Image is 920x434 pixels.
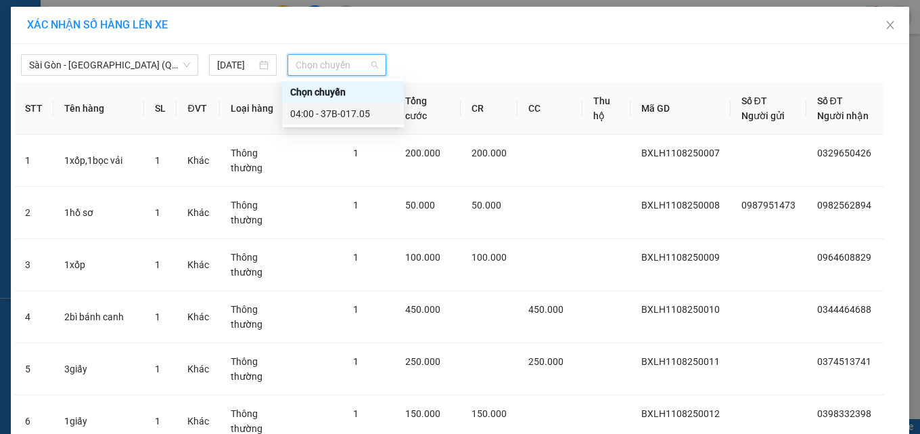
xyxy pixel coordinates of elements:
[741,110,785,121] span: Người gửi
[817,200,871,211] span: 0982562894
[353,252,359,263] span: 1
[53,83,144,135] th: Tên hàng
[641,148,720,158] span: BXLH1108250007
[817,110,869,121] span: Người nhận
[29,55,190,75] span: Sài Gòn - Nghệ An (QL 1A)
[14,291,53,343] td: 4
[282,81,404,103] div: Chọn chuyến
[27,18,168,31] span: XÁC NHẬN SỐ HÀNG LÊN XE
[741,200,796,211] span: 0987951473
[155,155,160,166] span: 1
[14,135,53,187] td: 1
[353,304,359,315] span: 1
[177,187,220,239] td: Khác
[220,343,293,395] td: Thông thường
[405,408,440,419] span: 150.000
[155,207,160,218] span: 1
[14,343,53,395] td: 5
[155,364,160,374] span: 1
[177,343,220,395] td: Khác
[53,343,144,395] td: 3giấy
[53,291,144,343] td: 2bì bánh canh
[641,252,720,263] span: BXLH1108250009
[353,356,359,367] span: 1
[817,408,871,419] span: 0398332398
[290,106,396,121] div: 04:00 - 37B-017.05
[641,200,720,211] span: BXLH1108250008
[471,200,501,211] span: 50.000
[461,83,517,135] th: CR
[177,239,220,291] td: Khác
[817,356,871,367] span: 0374513741
[53,135,144,187] td: 1xốp,1bọc vải
[220,291,293,343] td: Thông thường
[528,304,563,315] span: 450.000
[471,148,507,158] span: 200.000
[641,408,720,419] span: BXLH1108250012
[471,252,507,263] span: 100.000
[817,304,871,315] span: 0344464688
[53,239,144,291] td: 1xốp
[220,83,293,135] th: Loại hàng
[405,356,440,367] span: 250.000
[177,291,220,343] td: Khác
[528,356,563,367] span: 250.000
[817,252,871,263] span: 0964608829
[817,148,871,158] span: 0329650426
[517,83,582,135] th: CC
[353,408,359,419] span: 1
[177,83,220,135] th: ĐVT
[641,304,720,315] span: BXLH1108250010
[630,83,731,135] th: Mã GD
[155,311,160,322] span: 1
[394,83,461,135] th: Tổng cước
[582,83,630,135] th: Thu hộ
[220,239,293,291] td: Thông thường
[14,239,53,291] td: 3
[641,356,720,367] span: BXLH1108250011
[290,85,396,100] div: Chọn chuyến
[53,187,144,239] td: 1hồ sơ
[405,252,440,263] span: 100.000
[296,55,378,75] span: Chọn chuyến
[741,95,767,106] span: Số ĐT
[405,304,440,315] span: 450.000
[177,135,220,187] td: Khác
[471,408,507,419] span: 150.000
[353,148,359,158] span: 1
[353,200,359,211] span: 1
[220,135,293,187] td: Thông thường
[885,20,896,30] span: close
[405,200,435,211] span: 50.000
[220,187,293,239] td: Thông thường
[14,83,53,135] th: STT
[405,148,440,158] span: 200.000
[217,58,256,72] input: 12/08/2025
[155,259,160,270] span: 1
[871,7,909,45] button: Close
[14,187,53,239] td: 2
[144,83,177,135] th: SL
[817,95,843,106] span: Số ĐT
[155,416,160,427] span: 1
